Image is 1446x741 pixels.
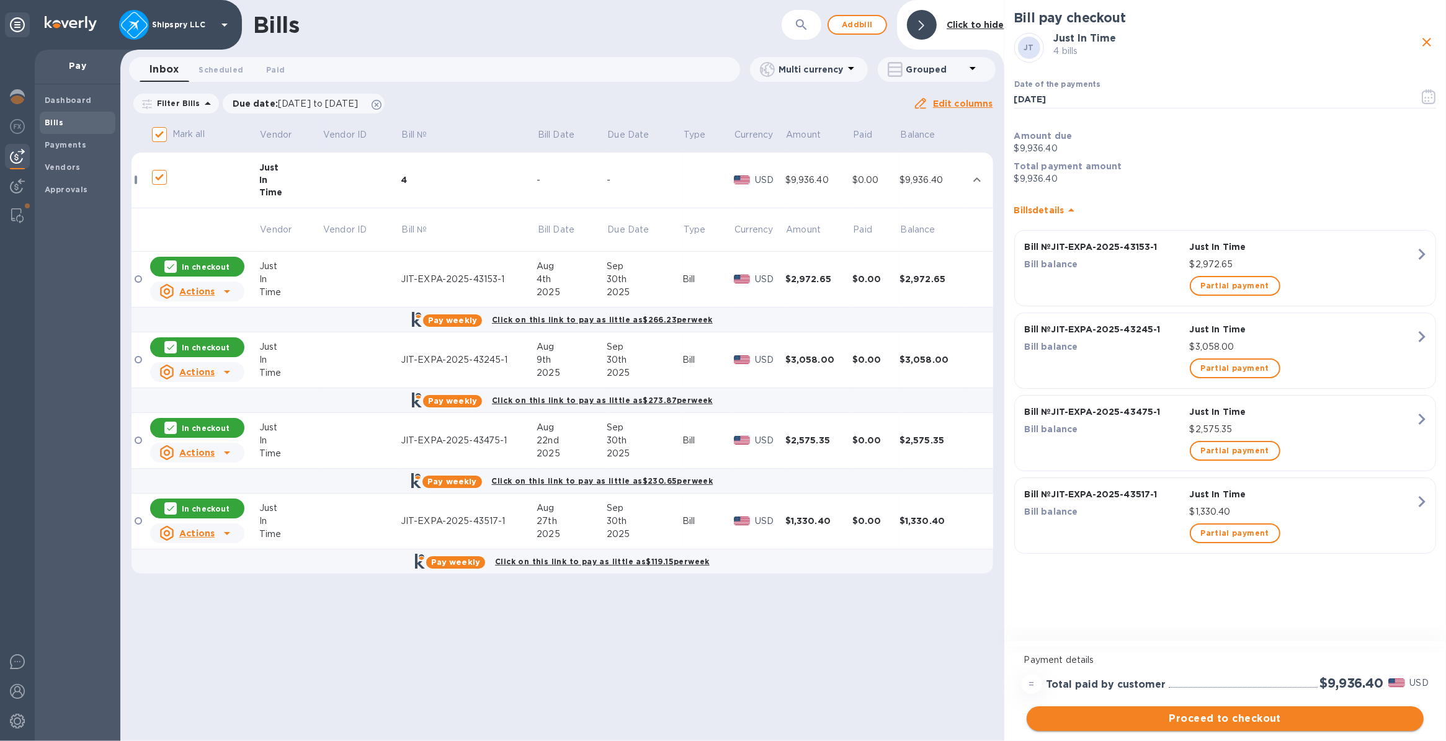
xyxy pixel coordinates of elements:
[1190,406,1416,418] p: Just In Time
[259,528,323,541] div: Time
[253,12,299,38] h1: Bills
[492,396,713,405] b: Click on this link to pay as little as $273.87 per week
[1027,706,1424,731] button: Proceed to checkout
[1014,172,1436,185] p: $9,936.40
[607,174,682,187] div: -
[537,174,606,187] div: -
[734,355,751,364] img: USD
[278,99,358,109] span: [DATE] to [DATE]
[260,223,292,236] p: Vendor
[607,128,649,141] p: Due Date
[428,316,477,325] b: Pay weekly
[901,223,952,236] span: Balance
[1014,131,1073,141] b: Amount due
[755,515,785,528] p: USD
[259,161,323,174] div: Just
[734,128,773,141] p: Currency
[402,223,444,236] span: Bill №
[785,353,852,366] div: $3,058.00
[1190,258,1416,271] p: $2,972.65
[45,185,88,194] b: Approvals
[5,12,30,37] div: Unpin categories
[607,502,682,515] div: Sep
[1024,43,1034,52] b: JT
[854,128,889,141] span: Paid
[260,128,308,141] span: Vendor
[1201,443,1269,458] span: Partial payment
[323,223,367,236] p: Vendor ID
[401,434,537,447] div: JIT-EXPA-2025-43475-1
[1320,675,1383,691] h2: $9,936.40
[899,273,966,285] div: $2,972.65
[1014,190,1436,230] div: Billsdetails
[45,140,86,149] b: Payments
[839,17,876,32] span: Add bill
[607,447,682,460] div: 2025
[684,128,706,141] p: Type
[1410,677,1429,690] p: USD
[899,174,966,187] div: $9,936.40
[786,223,821,236] p: Amount
[852,174,899,187] div: $0.00
[786,128,821,141] p: Amount
[1025,505,1185,518] p: Bill balance
[537,260,606,273] div: Aug
[537,447,606,460] div: 2025
[755,174,785,187] p: USD
[684,223,722,236] span: Type
[259,186,323,198] div: Time
[785,273,852,285] div: $2,972.65
[684,223,706,236] p: Type
[182,423,230,433] p: In checkout
[323,223,383,236] span: Vendor ID
[906,63,965,76] p: Grouped
[10,119,25,134] img: Foreign exchange
[1014,10,1436,25] h2: Bill pay checkout
[45,118,63,127] b: Bills
[682,515,733,528] div: Bill
[607,515,682,528] div: 30th
[259,447,323,460] div: Time
[607,260,682,273] div: Sep
[607,273,682,286] div: 30th
[323,128,367,141] p: Vendor ID
[431,557,480,567] b: Pay weekly
[259,515,323,528] div: In
[899,434,966,446] div: $2,575.35
[401,353,537,366] div: JIT-EXPA-2025-43245-1
[495,557,710,566] b: Click on this link to pay as little as $119.15 per week
[179,286,215,296] u: Actions
[259,421,323,434] div: Just
[259,260,323,273] div: Just
[899,515,966,527] div: $1,330.40
[182,504,230,514] p: In checkout
[1025,406,1185,418] p: Bill № JIT-EXPA-2025-43475-1
[1201,278,1269,293] span: Partial payment
[538,128,574,141] span: Bill Date
[734,223,773,236] p: Currency
[1190,505,1416,518] p: $1,330.40
[259,502,323,515] div: Just
[852,515,899,527] div: $0.00
[1024,654,1426,667] p: Payment details
[786,223,837,236] span: Amount
[401,174,537,186] div: 4
[852,353,899,366] div: $0.00
[682,273,733,286] div: Bill
[179,528,215,538] u: Actions
[1014,395,1436,471] button: Bill №JIT-EXPA-2025-43475-1Just In TimeBill balance$2,575.35Partial payment
[537,286,606,299] div: 2025
[607,366,682,379] div: 2025
[537,528,606,541] div: 2025
[755,273,785,286] p: USD
[1190,441,1280,461] button: Partial payment
[1190,523,1280,543] button: Partial payment
[899,353,966,366] div: $3,058.00
[607,434,682,447] div: 30th
[259,366,323,379] div: Time
[1388,678,1405,687] img: USD
[854,128,873,141] p: Paid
